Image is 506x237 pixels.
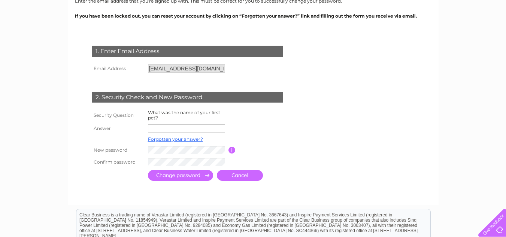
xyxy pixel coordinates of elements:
a: Contact [483,32,502,37]
div: Clear Business is a trading name of Verastar Limited (registered in [GEOGRAPHIC_DATA] No. 3667643... [76,4,430,36]
a: Water [401,32,415,37]
input: Information [228,147,236,154]
a: Forgotten your answer? [148,136,203,142]
div: 2. Security Check and New Password [92,92,283,103]
a: Telecoms [441,32,463,37]
th: New password [90,144,146,156]
th: Confirm password [90,156,146,168]
p: If you have been locked out, you can reset your account by clicking on “Forgotten your answer?” l... [75,12,431,19]
th: Email Address [90,63,146,75]
img: logo.png [18,19,56,42]
a: 0333 014 3131 [365,4,416,13]
a: Energy [420,32,436,37]
a: Blog [468,32,479,37]
th: Security Question [90,108,146,122]
input: Submit [148,170,213,181]
a: Cancel [217,170,263,181]
label: What was the name of your first pet? [148,110,220,121]
th: Answer [90,122,146,134]
div: 1. Enter Email Address [92,46,283,57]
